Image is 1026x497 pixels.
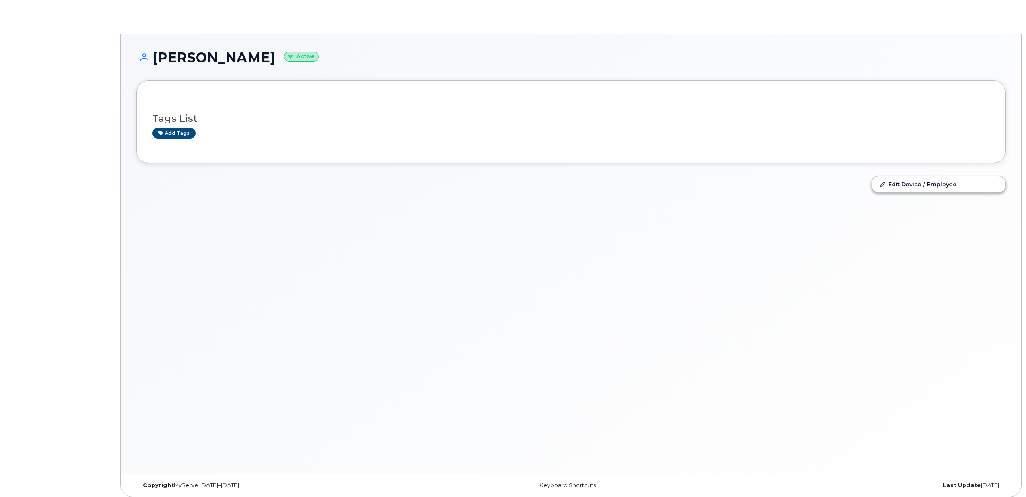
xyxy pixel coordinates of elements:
[943,482,981,488] strong: Last Update
[716,482,1006,489] div: [DATE]
[284,52,319,62] small: Active
[152,113,990,124] h3: Tags List
[872,176,1005,192] a: Edit Device / Employee
[539,482,596,488] a: Keyboard Shortcuts
[136,482,426,489] div: MyServe [DATE]–[DATE]
[152,128,196,139] a: Add tags
[143,482,174,488] strong: Copyright
[136,50,1006,65] h1: [PERSON_NAME]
